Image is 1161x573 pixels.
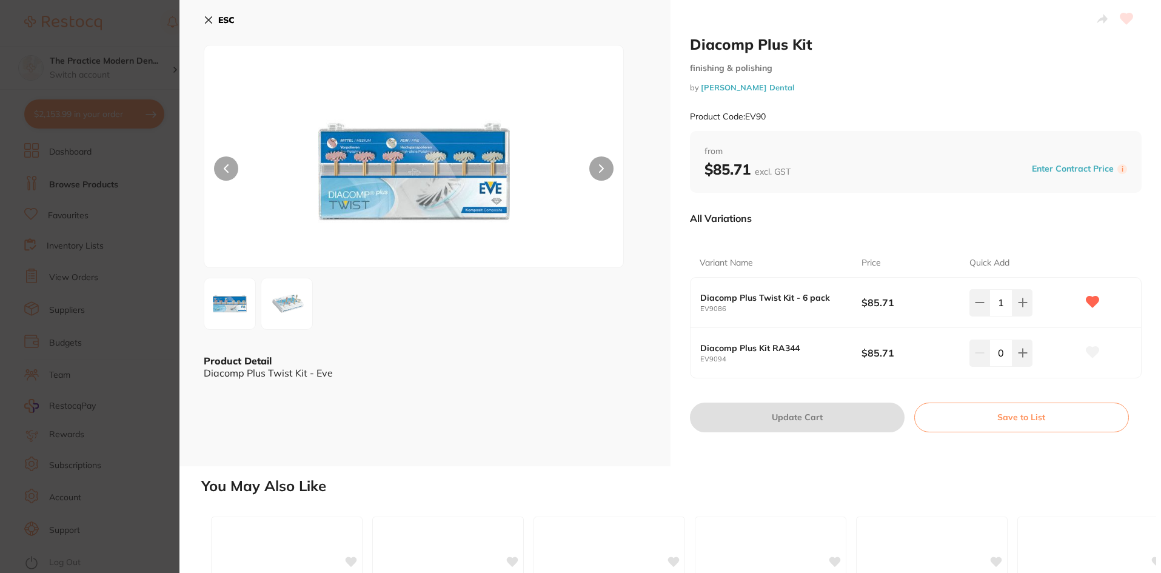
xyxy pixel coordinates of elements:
button: Enter Contract Price [1028,163,1117,175]
p: Variant Name [700,257,753,269]
span: excl. GST [755,166,791,177]
b: $85.71 [862,296,959,309]
p: Price [862,257,881,269]
b: $85.71 [862,346,959,360]
img: Zw [265,282,309,326]
span: from [704,146,1128,158]
a: [PERSON_NAME] Dental [701,82,794,92]
b: ESC [218,15,235,25]
b: Diacomp Plus Kit RA344 [700,343,846,353]
b: $85.71 [704,160,791,178]
h2: You May Also Like [201,478,1156,495]
img: Zw [288,76,540,267]
p: All Variations [690,212,752,224]
p: Quick Add [969,257,1009,269]
label: i [1117,164,1127,174]
small: EV9086 [700,305,862,313]
small: EV9094 [700,355,862,363]
div: Diacomp Plus Twist Kit - Eve [204,367,646,378]
button: ESC [204,10,235,30]
img: Zw [208,282,252,326]
button: Save to List [914,403,1129,432]
button: Update Cart [690,403,905,432]
small: Product Code: EV90 [690,112,766,122]
small: by [690,83,1142,92]
b: Product Detail [204,355,272,367]
b: Diacomp Plus Twist Kit - 6 pack [700,293,846,303]
small: finishing & polishing [690,63,1142,73]
h2: Diacomp Plus Kit [690,35,1142,53]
